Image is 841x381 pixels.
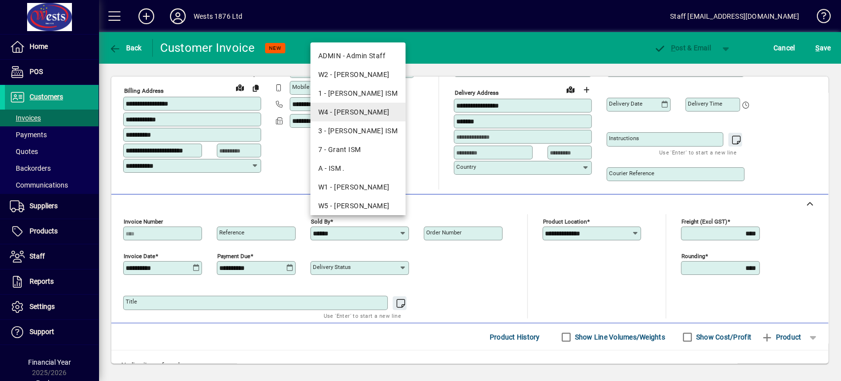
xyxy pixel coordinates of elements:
span: Settings [30,303,55,310]
div: W1 - [PERSON_NAME] [318,182,398,192]
app-page-header-button: Back [99,39,153,57]
span: Customers [30,93,63,101]
mat-hint: Use 'Enter' to start a new line [659,147,737,158]
mat-label: Payment due [217,253,250,260]
button: Post & Email [649,39,716,57]
mat-label: Product location [543,218,587,225]
mat-option: W2 - Angela [310,65,405,84]
mat-hint: Use 'Enter' to start a new line [324,310,401,321]
span: Suppliers [30,202,58,210]
div: Wests 1876 Ltd [194,8,242,24]
mat-option: W1 - Judy [310,178,405,196]
a: Invoices [5,110,99,126]
span: Home [30,42,48,50]
mat-option: 3 - David ISM [310,121,405,140]
button: Product History [486,328,544,346]
a: Backorders [5,160,99,177]
mat-option: A - ISM . [310,159,405,178]
div: W2 - [PERSON_NAME] [318,70,398,80]
label: Show Line Volumes/Weights [573,332,665,342]
button: Save [813,39,833,57]
mat-option: 7 - Grant ISM [310,140,405,159]
mat-option: W4 - Craig [310,103,405,121]
mat-option: 1 - Carol ISM [310,84,405,103]
span: Product [761,329,801,345]
div: 1 - [PERSON_NAME] ISM [318,88,398,99]
mat-label: Mobile [292,83,309,90]
span: Invoices [10,114,41,122]
mat-label: Instructions [609,135,639,142]
button: Profile [162,7,194,25]
span: ave [815,40,831,56]
span: Financial Year [28,358,71,366]
a: Quotes [5,143,99,160]
span: Products [30,227,58,235]
button: Cancel [771,39,798,57]
span: Backorders [10,164,51,172]
div: 3 - [PERSON_NAME] ISM [318,126,398,136]
button: Add [131,7,162,25]
span: Reports [30,277,54,285]
span: Quotes [10,148,38,155]
a: View on map [563,81,578,97]
a: Payments [5,126,99,143]
span: Payments [10,131,47,139]
span: Staff [30,252,45,260]
button: Copy to Delivery address [248,80,264,96]
a: Home [5,35,99,59]
span: S [815,44,819,52]
a: Staff [5,244,99,269]
div: Staff [EMAIL_ADDRESS][DOMAIN_NAME] [670,8,799,24]
mat-label: Delivery status [313,264,351,270]
mat-label: Delivery date [609,100,642,107]
div: W5 - [PERSON_NAME] [318,201,398,211]
span: ost & Email [654,44,711,52]
mat-option: ADMIN - Admin Staff [310,46,405,65]
mat-label: Order number [426,229,462,236]
mat-label: Reference [219,229,244,236]
a: Products [5,219,99,244]
mat-label: Rounding [681,253,705,260]
a: View on map [232,79,248,95]
div: No line items found [111,350,828,381]
mat-option: W5 - Kate [310,196,405,215]
mat-label: Courier Reference [609,170,654,177]
button: Choose address [578,82,594,98]
mat-label: Country [456,163,476,170]
a: Suppliers [5,194,99,219]
span: Support [30,328,54,336]
div: Customer Invoice [160,40,255,56]
a: Support [5,320,99,344]
span: NEW [269,45,281,51]
a: Communications [5,177,99,193]
mat-label: Delivery time [688,100,722,107]
div: A - ISM . [318,163,398,174]
span: P [671,44,675,52]
mat-label: Invoice date [124,253,155,260]
span: Cancel [774,40,795,56]
div: 7 - Grant ISM [318,145,398,155]
mat-label: Freight (excl GST) [681,218,727,225]
button: Product [756,328,806,346]
button: Back [106,39,144,57]
a: Knowledge Base [809,2,829,34]
a: Settings [5,295,99,319]
a: POS [5,60,99,84]
mat-label: Invoice number [124,218,163,225]
mat-label: Title [126,298,137,305]
a: Reports [5,269,99,294]
span: Back [109,44,142,52]
span: POS [30,68,43,76]
span: Product History [490,329,540,345]
label: Show Cost/Profit [694,332,751,342]
div: ADMIN - Admin Staff [318,51,398,61]
mat-label: Sold by [311,218,330,225]
span: Communications [10,181,68,189]
div: W4 - [PERSON_NAME] [318,107,398,117]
